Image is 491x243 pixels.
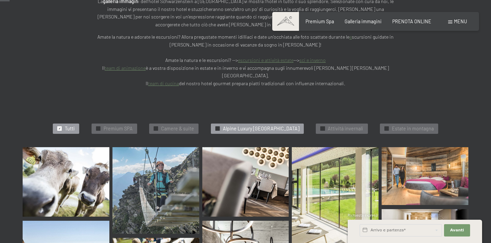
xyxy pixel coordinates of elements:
[345,18,382,24] a: Galleria immagini
[392,18,431,24] a: PRENOTA ONLINE
[306,18,334,24] a: Premium Spa
[450,228,464,233] span: Avanti
[348,213,378,217] span: Richiesta express
[95,33,396,87] p: Amate la natura e adorate le escursioni? Allora pregustate momenti idilliaci e date un’occhiata a...
[223,125,299,132] span: Alpine Luxury [GEOGRAPHIC_DATA]
[161,125,194,132] span: Camere & suite
[58,127,61,131] span: ✓
[444,224,470,236] button: Avanti
[105,65,146,71] a: team di animazione
[97,127,99,131] span: ✓
[299,57,326,63] a: sci e inverno
[454,18,467,24] span: Menu
[321,127,324,131] span: ✓
[148,80,179,86] a: team di cucina
[216,127,219,131] span: ✓
[238,57,294,63] a: escursioni e attività estate
[23,147,109,216] img: Immagini
[155,127,157,131] span: ✓
[112,147,199,234] img: Immagini
[385,127,388,131] span: ✓
[328,125,363,132] span: Attivitá invernali
[65,125,75,132] span: Tutti
[104,125,133,132] span: Premium SPA
[382,147,468,205] img: Immagini
[349,34,352,40] a: e
[392,125,434,132] span: Estate in montagna
[202,147,289,216] img: Immagini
